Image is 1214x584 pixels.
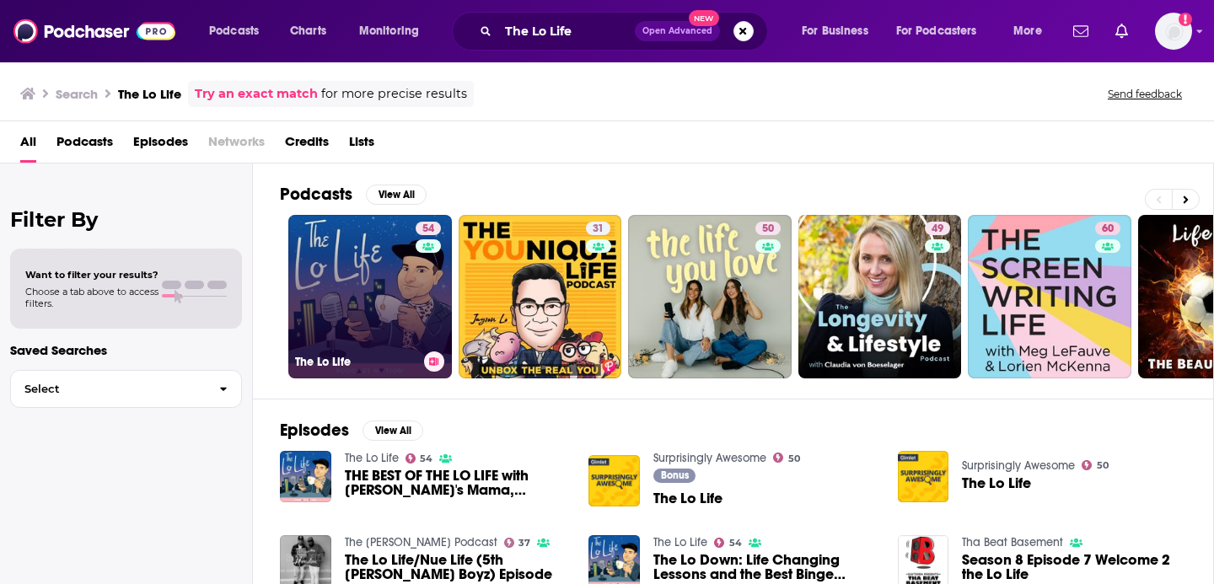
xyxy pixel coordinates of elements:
[498,18,635,45] input: Search podcasts, credits, & more...
[345,469,569,497] span: THE BEST OF THE LO LIFE with [PERSON_NAME]'s Mama, [PERSON_NAME], [PERSON_NAME] [PERSON_NAME] and...
[459,215,622,378] a: 31
[932,221,943,238] span: 49
[321,84,467,104] span: for more precise results
[56,128,113,163] a: Podcasts
[133,128,188,163] a: Episodes
[1002,18,1063,45] button: open menu
[366,185,427,205] button: View All
[1066,17,1095,46] a: Show notifications dropdown
[798,215,962,378] a: 49
[653,451,766,465] a: Surprisingly Awesome
[773,453,800,463] a: 50
[288,215,452,378] a: 54The Lo Life
[422,221,434,238] span: 54
[653,553,878,581] a: The Lo Down: Life Changing Lessons and the Best Binge Worthy Shows
[962,553,1186,581] a: Season 8 Episode 7 Welcome 2 the Lo Life
[802,19,868,43] span: For Business
[10,207,242,232] h2: Filter By
[885,18,1002,45] button: open menu
[25,269,158,281] span: Want to filter your results?
[925,222,950,235] a: 49
[653,535,707,549] a: The Lo Life
[13,15,175,47] img: Podchaser - Follow, Share and Rate Podcasts
[1097,462,1109,469] span: 50
[345,469,569,497] a: THE BEST OF THE LO LIFE with Lo's Mama, Jessie J, Mystic Michaela and Co
[790,18,889,45] button: open menu
[209,19,259,43] span: Podcasts
[285,128,329,163] a: Credits
[762,221,774,238] span: 50
[635,21,720,41] button: Open AdvancedNew
[56,86,98,102] h3: Search
[118,86,181,102] h3: The Lo Life
[280,451,331,502] img: THE BEST OF THE LO LIFE with Lo's Mama, Jessie J, Mystic Michaela and Co
[504,538,531,548] a: 37
[962,535,1063,549] a: Tha Beat Basement
[653,491,722,506] a: The Lo Life
[896,19,977,43] span: For Podcasters
[729,539,742,547] span: 54
[1109,17,1135,46] a: Show notifications dropdown
[588,455,640,506] img: The Lo Life
[345,535,497,549] a: The Donnie Houston Podcast
[661,470,689,480] span: Bonus
[714,538,742,548] a: 54
[1082,460,1109,470] a: 50
[279,18,336,45] a: Charts
[1155,13,1192,50] button: Show profile menu
[208,128,265,163] span: Networks
[280,420,423,441] a: EpisodesView All
[755,222,781,235] a: 50
[20,128,36,163] a: All
[10,342,242,358] p: Saved Searches
[11,383,206,394] span: Select
[518,539,530,547] span: 37
[689,10,719,26] span: New
[280,184,352,205] h2: Podcasts
[280,420,349,441] h2: Episodes
[898,451,949,502] img: The Lo Life
[1155,13,1192,50] img: User Profile
[197,18,281,45] button: open menu
[642,27,712,35] span: Open Advanced
[593,221,604,238] span: 31
[1095,222,1120,235] a: 60
[280,184,427,205] a: PodcastsView All
[10,370,242,408] button: Select
[968,215,1131,378] a: 60
[347,18,441,45] button: open menu
[1102,221,1114,238] span: 60
[25,286,158,309] span: Choose a tab above to access filters.
[363,421,423,441] button: View All
[345,451,399,465] a: The Lo Life
[1013,19,1042,43] span: More
[416,222,441,235] a: 54
[628,215,792,378] a: 50
[468,12,784,51] div: Search podcasts, credits, & more...
[195,84,318,104] a: Try an exact match
[345,553,569,581] span: The Lo Life/Nue Life (5th [PERSON_NAME] Boyz) Episode
[1179,13,1192,26] svg: Add a profile image
[349,128,374,163] a: Lists
[295,355,417,369] h3: The Lo Life
[290,19,326,43] span: Charts
[406,453,433,463] a: 54
[962,476,1031,490] a: The Lo Life
[345,553,569,581] a: The Lo Life/Nue Life (5th Ward Boyz) Episode
[420,455,432,463] span: 54
[359,19,419,43] span: Monitoring
[586,222,610,235] a: 31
